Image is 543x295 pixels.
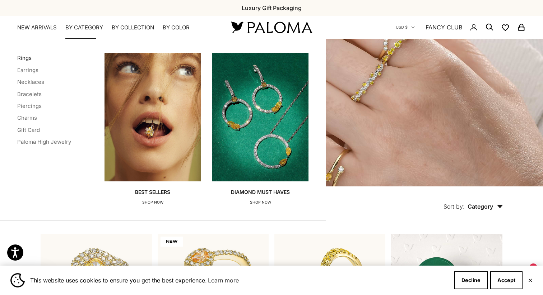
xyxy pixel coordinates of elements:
[10,273,25,287] img: Cookie banner
[207,275,240,286] a: Learn more
[30,275,449,286] span: This website uses cookies to ensure you get the best experience.
[17,91,42,97] a: Bracelets
[427,186,520,217] button: Sort by: Category
[231,199,290,206] p: SHOP NOW
[490,271,523,289] button: Accept
[17,67,38,73] a: Earrings
[135,199,170,206] p: SHOP NOW
[231,189,290,196] p: Diamond Must Haves
[426,23,462,32] a: FANCY CLUB
[17,127,40,133] a: Gift Card
[212,53,308,206] a: Diamond Must HavesSHOP NOW
[468,203,503,210] span: Category
[105,53,201,206] a: Best SellersSHOP NOW
[396,24,415,30] button: USD $
[454,271,488,289] button: Decline
[444,203,465,210] span: Sort by:
[112,24,154,31] summary: By Collection
[163,24,190,31] summary: By Color
[17,54,32,61] a: Rings
[161,237,183,247] span: NEW
[17,24,57,31] a: NEW ARRIVALS
[135,189,170,196] p: Best Sellers
[65,24,103,31] summary: By Category
[396,24,408,30] span: USD $
[17,24,214,31] nav: Primary navigation
[528,278,533,282] button: Close
[17,103,42,109] a: Piercings
[242,3,302,13] p: Luxury Gift Packaging
[17,138,71,145] a: Paloma High Jewelry
[17,78,44,85] a: Necklaces
[17,114,37,121] a: Charms
[396,16,526,39] nav: Secondary navigation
